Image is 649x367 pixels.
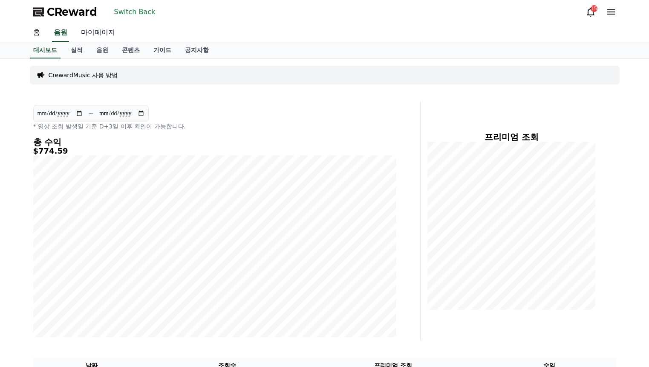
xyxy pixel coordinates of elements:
[47,5,97,19] span: CReward
[586,7,596,17] a: 15
[591,5,597,12] div: 15
[33,137,396,147] h4: 총 수익
[178,42,216,58] a: 공지사항
[49,71,118,79] a: CrewardMusic 사용 방법
[89,42,115,58] a: 음원
[64,42,89,58] a: 실적
[427,132,596,142] h4: 프리미엄 조회
[33,5,97,19] a: CReward
[147,42,178,58] a: 가이드
[33,122,396,131] p: * 영상 조회 발생일 기준 D+3일 이후 확인이 가능합니다.
[33,147,396,155] h5: $774.59
[111,5,159,19] button: Switch Back
[74,24,122,42] a: 마이페이지
[30,42,61,58] a: 대시보드
[88,108,94,119] p: ~
[52,24,69,42] a: 음원
[115,42,147,58] a: 콘텐츠
[26,24,47,42] a: 홈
